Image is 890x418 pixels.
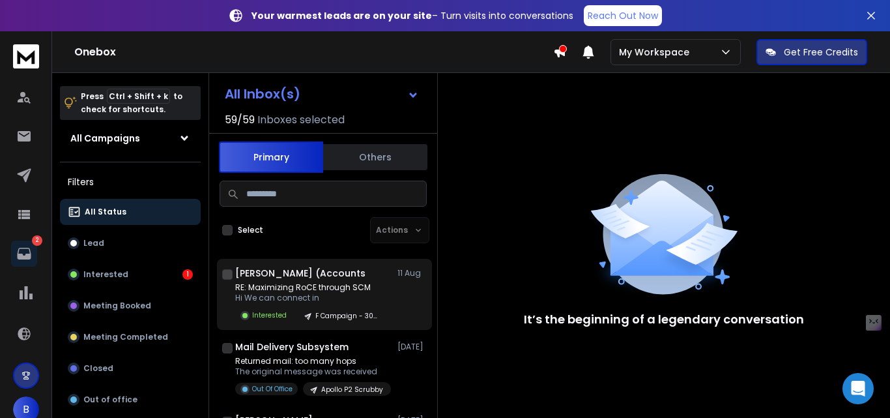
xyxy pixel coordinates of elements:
[60,125,201,151] button: All Campaigns
[235,356,391,366] p: Returned mail: too many hops
[524,310,804,329] p: It’s the beginning of a legendary conversation
[252,310,287,320] p: Interested
[81,90,182,116] p: Press to check for shortcuts.
[60,261,201,288] button: Interested1
[85,207,126,217] p: All Status
[252,384,293,394] p: Out Of Office
[756,39,867,65] button: Get Free Credits
[74,44,553,60] h1: Onebox
[83,269,128,280] p: Interested
[397,342,427,352] p: [DATE]
[60,387,201,413] button: Out of office
[235,366,391,377] p: The original message was received
[60,355,201,381] button: Closed
[32,235,42,246] p: 2
[11,241,37,267] a: 2
[60,324,201,350] button: Meeting Completed
[323,143,427,172] button: Others
[60,293,201,319] button: Meeting Booked
[60,199,201,225] button: All Status
[83,332,168,342] p: Meeting Completed
[619,46,695,59] p: My Workspace
[588,9,658,22] p: Reach Out Now
[13,44,39,68] img: logo
[219,142,323,173] button: Primary
[182,269,193,280] div: 1
[397,268,427,278] p: 11 Aug
[235,340,349,353] h1: Mail Delivery Subsystem
[107,89,170,104] span: Ctrl + Shift + k
[321,385,383,395] p: Apollo P2 Scrubby
[238,225,263,235] label: Select
[225,112,255,128] span: 59 / 59
[235,282,386,293] p: RE: Maximizing RoCE through SCM
[60,173,201,191] h3: Filters
[225,87,300,100] h1: All Inbox(s)
[251,9,573,22] p: – Turn visits into conversations
[83,363,113,374] p: Closed
[214,81,429,107] button: All Inbox(s)
[83,301,151,311] p: Meeting Booked
[83,238,104,248] p: Lead
[315,311,378,321] p: F Campaign - 30062025
[251,9,432,22] strong: Your warmest leads are on your site
[235,267,366,280] h1: [PERSON_NAME] (Accounts
[842,373,874,404] div: Open Intercom Messenger
[83,395,137,405] p: Out of office
[784,46,858,59] p: Get Free Credits
[235,293,386,303] p: Hi We can connect in
[584,5,662,26] a: Reach Out Now
[257,112,345,128] h3: Inboxes selected
[70,132,140,145] h1: All Campaigns
[60,230,201,256] button: Lead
